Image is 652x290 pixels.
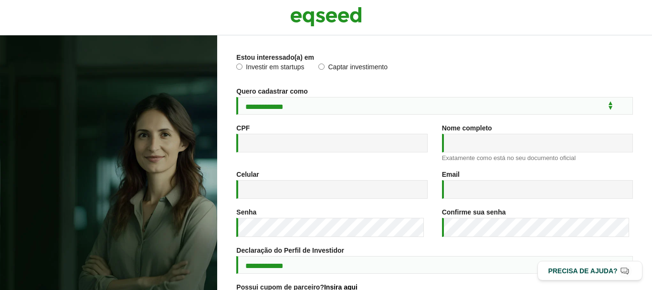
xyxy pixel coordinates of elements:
label: Investir em startups [236,64,304,73]
label: Declaração do Perfil de Investidor [236,247,344,254]
label: Senha [236,209,256,215]
input: Investir em startups [236,64,242,70]
label: Nome completo [442,125,492,131]
label: Confirme sua senha [442,209,506,215]
label: Estou interessado(a) em [236,54,314,61]
input: Captar investimento [318,64,325,70]
label: Email [442,171,460,178]
img: EqSeed Logo [290,5,362,29]
label: Captar investimento [318,64,388,73]
label: CPF [236,125,250,131]
div: Exatamente como está no seu documento oficial [442,155,633,161]
label: Quero cadastrar como [236,88,307,95]
label: Celular [236,171,259,178]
